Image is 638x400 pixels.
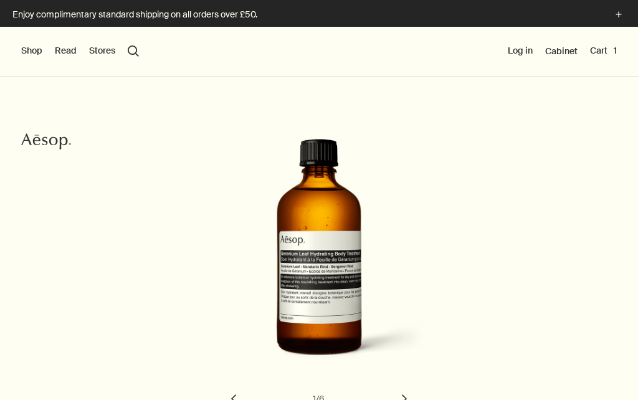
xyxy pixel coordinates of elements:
button: Cart1 [590,45,617,57]
button: Shop [21,45,42,57]
button: Read [55,45,77,57]
button: Stores [89,45,115,57]
svg: Aesop [21,132,71,151]
button: Enjoy complimentary standard shipping on all orders over £50. [12,7,626,22]
button: Open search [128,45,139,57]
img: Back of Geranium Leaf Hydrating Body Treatment in amber glass bottle [221,139,454,376]
p: Enjoy complimentary standard shipping on all orders over £50. [12,8,599,21]
a: Cabinet [545,45,578,57]
nav: primary [21,27,139,77]
a: Aesop [18,129,74,157]
button: Log in [508,45,533,57]
nav: supplementary [508,27,617,77]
